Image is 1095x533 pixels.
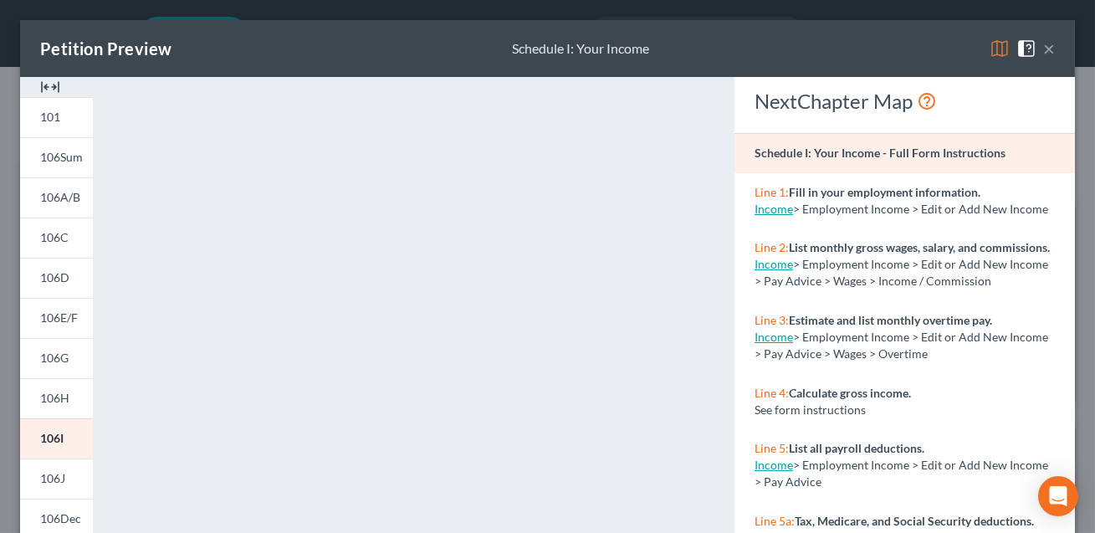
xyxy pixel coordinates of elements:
strong: Schedule I: Your Income - Full Form Instructions [755,146,1005,160]
a: Income [755,458,793,472]
span: Line 2: [755,240,789,254]
div: Open Intercom Messenger [1038,476,1078,516]
button: × [1043,38,1055,59]
span: > Employment Income > Edit or Add New Income > Pay Advice > Wages > Overtime [755,330,1048,361]
span: Line 1: [755,185,789,199]
span: 106Dec [40,511,81,525]
a: 106Sum [20,137,93,177]
a: 101 [20,97,93,137]
strong: Fill in your employment information. [789,185,980,199]
span: > Employment Income > Edit or Add New Income > Pay Advice > Wages > Income / Commission [755,257,1048,288]
a: Income [755,202,793,216]
span: > Employment Income > Edit or Add New Income > Pay Advice [755,458,1048,489]
a: 106I [20,418,93,459]
a: 106A/B [20,177,93,218]
span: See form instructions [755,402,866,417]
span: Line 5: [755,441,789,455]
img: map-eea8200ae884c6f1103ae1953ef3d486a96c86aabb227e865a55264e3737af1f.svg [990,38,1010,59]
span: 101 [40,110,60,124]
div: Schedule I: Your Income [512,39,649,59]
span: 106Sum [40,150,83,164]
span: Line 3: [755,313,789,327]
a: Income [755,330,793,344]
span: 106I [40,431,64,445]
strong: List all payroll deductions. [789,441,924,455]
a: 106J [20,459,93,499]
span: 106A/B [40,190,80,204]
span: 106E/F [40,310,78,325]
span: 106D [40,270,69,284]
img: expand-e0f6d898513216a626fdd78e52531dac95497ffd26381d4c15ee2fc46db09dca.svg [40,77,60,97]
span: 106G [40,351,69,365]
strong: Estimate and list monthly overtime pay. [789,313,992,327]
a: 106D [20,258,93,298]
span: 106H [40,391,69,405]
div: Petition Preview [40,37,171,60]
strong: Calculate gross income. [789,386,911,400]
div: NextChapter Map [755,88,1055,115]
a: 106G [20,338,93,378]
a: Income [755,257,793,271]
strong: Tax, Medicare, and Social Security deductions. [795,514,1034,528]
a: 106E/F [20,298,93,338]
a: 106H [20,378,93,418]
strong: List monthly gross wages, salary, and commissions. [789,240,1050,254]
a: 106C [20,218,93,258]
span: > Employment Income > Edit or Add New Income [793,202,1048,216]
span: Line 5a: [755,514,795,528]
span: Line 4: [755,386,789,400]
img: help-close-5ba153eb36485ed6c1ea00a893f15db1cb9b99d6cae46e1a8edb6c62d00a1a76.svg [1016,38,1036,59]
span: 106C [40,230,69,244]
span: 106J [40,471,65,485]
